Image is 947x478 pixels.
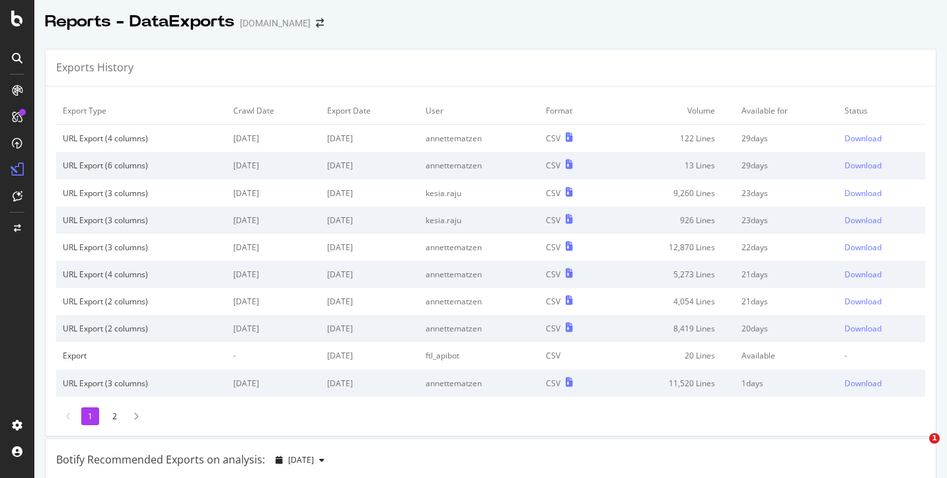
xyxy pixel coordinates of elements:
td: Status [838,97,925,125]
td: [DATE] [227,125,321,153]
td: 8,419 Lines [609,315,736,342]
td: [DATE] [321,180,419,207]
td: [DATE] [227,261,321,288]
span: 2025 Aug. 18th [288,454,314,465]
td: 12,870 Lines [609,234,736,261]
div: Download [845,242,882,253]
td: 29 days [735,125,838,153]
div: URL Export (3 columns) [63,378,220,389]
a: Download [845,188,919,199]
div: Download [845,378,882,389]
td: - [227,342,321,369]
td: annettematzen [419,370,539,397]
td: [DATE] [321,288,419,315]
td: Available for [735,97,838,125]
td: [DATE] [321,342,419,369]
td: annettematzen [419,234,539,261]
a: Download [845,215,919,226]
td: [DATE] [321,207,419,234]
div: URL Export (3 columns) [63,215,220,226]
div: CSV [546,323,560,334]
div: URL Export (4 columns) [63,269,220,280]
td: Format [539,97,609,125]
a: Download [845,269,919,280]
div: Download [845,323,882,334]
a: Download [845,133,919,144]
td: [DATE] [227,152,321,179]
td: 21 days [735,288,838,315]
td: 4,054 Lines [609,288,736,315]
td: [DATE] [321,234,419,261]
td: kesia.raju [419,180,539,207]
td: annettematzen [419,125,539,153]
a: Download [845,323,919,334]
td: Crawl Date [227,97,321,125]
td: [DATE] [227,180,321,207]
td: 5,273 Lines [609,261,736,288]
td: annettematzen [419,315,539,342]
td: 23 days [735,207,838,234]
td: [DATE] [227,370,321,397]
div: CSV [546,269,560,280]
td: - [838,342,925,369]
td: 23 days [735,180,838,207]
td: [DATE] [227,207,321,234]
div: URL Export (3 columns) [63,242,220,253]
td: [DATE] [227,315,321,342]
td: Export Type [56,97,227,125]
div: Download [845,188,882,199]
td: 9,260 Lines [609,180,736,207]
a: Download [845,296,919,307]
td: 20 days [735,315,838,342]
td: 11,520 Lines [609,370,736,397]
td: annettematzen [419,288,539,315]
td: 1 days [735,370,838,397]
div: Botify Recommended Exports on analysis: [56,452,265,467]
td: Volume [609,97,736,125]
div: Download [845,269,882,280]
div: Reports - DataExports [45,11,235,33]
li: 1 [81,407,99,425]
td: User [419,97,539,125]
td: Export Date [321,97,419,125]
div: URL Export (3 columns) [63,188,220,199]
td: 21 days [735,261,838,288]
a: Download [845,242,919,253]
td: annettematzen [419,152,539,179]
div: CSV [546,378,560,389]
iframe: Intercom live chat [902,433,934,465]
div: URL Export (2 columns) [63,323,220,334]
td: 29 days [735,152,838,179]
td: CSV [539,342,609,369]
td: [DATE] [321,261,419,288]
div: CSV [546,242,560,253]
td: 122 Lines [609,125,736,153]
a: Download [845,160,919,171]
div: Export [63,350,220,361]
button: [DATE] [270,450,330,471]
td: annettematzen [419,261,539,288]
div: Download [845,215,882,226]
div: CSV [546,188,560,199]
td: 13 Lines [609,152,736,179]
div: Download [845,133,882,144]
td: 22 days [735,234,838,261]
span: 1 [929,433,940,444]
div: arrow-right-arrow-left [316,18,324,28]
div: Exports History [56,60,133,75]
div: Download [845,160,882,171]
div: CSV [546,133,560,144]
div: [DOMAIN_NAME] [240,17,311,30]
li: 2 [106,407,124,425]
div: CSV [546,160,560,171]
td: [DATE] [227,234,321,261]
div: URL Export (4 columns) [63,133,220,144]
a: Download [845,378,919,389]
td: ftl_apibot [419,342,539,369]
td: [DATE] [321,125,419,153]
div: CSV [546,296,560,307]
td: [DATE] [321,152,419,179]
div: URL Export (6 columns) [63,160,220,171]
td: 926 Lines [609,207,736,234]
div: Available [741,350,831,361]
